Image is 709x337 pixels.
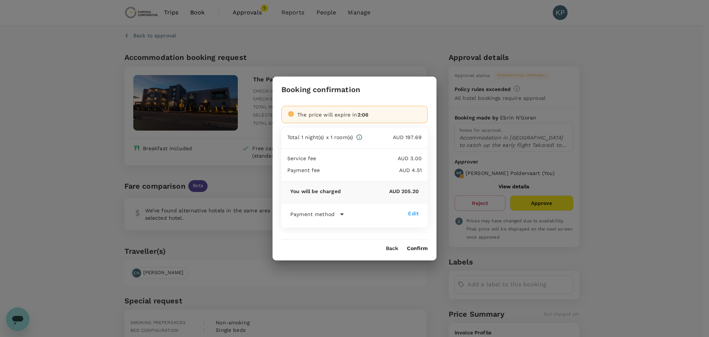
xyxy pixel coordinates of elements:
[407,246,428,252] button: Confirm
[290,188,341,195] p: You will be charged
[363,134,422,141] p: AUD 197.69
[408,210,419,217] div: Edit
[316,155,422,162] p: AUD 3.00
[290,210,335,218] p: Payment method
[287,155,316,162] p: Service fee
[357,112,369,118] span: 2:06
[287,134,353,141] p: Total 1 night(s) x 1 room(s)
[320,166,422,174] p: AUD 4.51
[287,166,320,174] p: Payment fee
[297,111,421,118] div: The price will expire in
[386,246,398,252] button: Back
[281,85,360,94] h3: Booking confirmation
[341,188,419,195] p: AUD 205.20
